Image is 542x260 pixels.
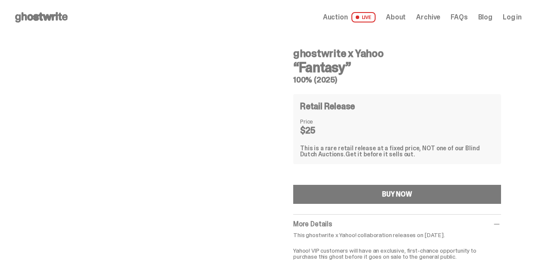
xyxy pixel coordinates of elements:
[416,14,440,21] a: Archive
[300,118,343,124] dt: Price
[293,76,501,84] h5: 100% (2025)
[300,102,355,111] h4: Retail Release
[323,12,376,22] a: Auction LIVE
[323,14,348,21] span: Auction
[300,145,494,157] div: This is a rare retail release at a fixed price, NOT one of our Blind Dutch Auctions.
[293,232,501,238] p: This ghostwrite x Yahoo! collaboration releases on [DATE].
[451,14,467,21] a: FAQs
[293,185,501,204] button: BUY NOW
[351,12,376,22] span: LIVE
[293,60,501,74] h3: “Fantasy”
[503,14,522,21] a: Log in
[300,126,343,135] dd: $25
[345,150,415,158] span: Get it before it sells out.
[382,191,412,198] div: BUY NOW
[478,14,492,21] a: Blog
[386,14,406,21] a: About
[293,219,332,228] span: More Details
[293,48,501,59] h4: ghostwrite x Yahoo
